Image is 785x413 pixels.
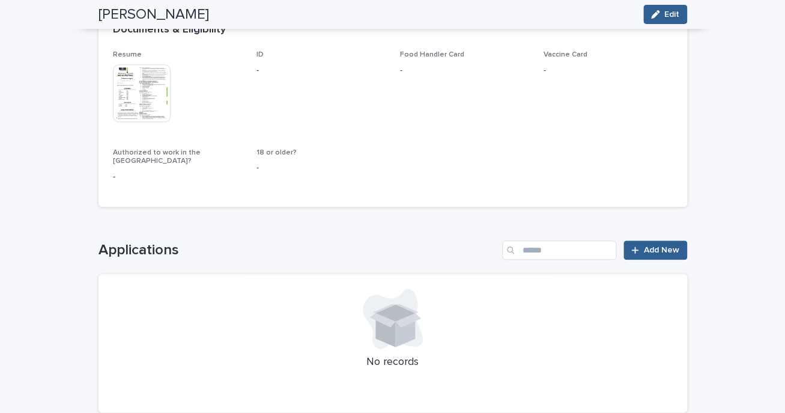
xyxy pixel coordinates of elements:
[256,149,297,156] span: 18 or older?
[544,51,587,58] span: Vaccine Card
[113,51,142,58] span: Resume
[643,5,687,24] button: Edit
[113,356,673,369] p: No records
[113,149,201,165] span: Authorized to work in the [GEOGRAPHIC_DATA]?
[113,23,226,37] h2: Documents & Eligibility
[664,10,679,19] span: Edit
[644,246,679,254] span: Add New
[400,64,529,77] p: -
[502,240,616,260] input: Search
[256,64,386,77] p: -
[256,51,264,58] span: ID
[99,242,498,259] h1: Applications
[400,51,464,58] span: Food Handler Card
[544,64,673,77] p: -
[113,171,242,183] p: -
[256,162,386,174] p: -
[99,6,209,23] h2: [PERSON_NAME]
[623,240,686,260] a: Add New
